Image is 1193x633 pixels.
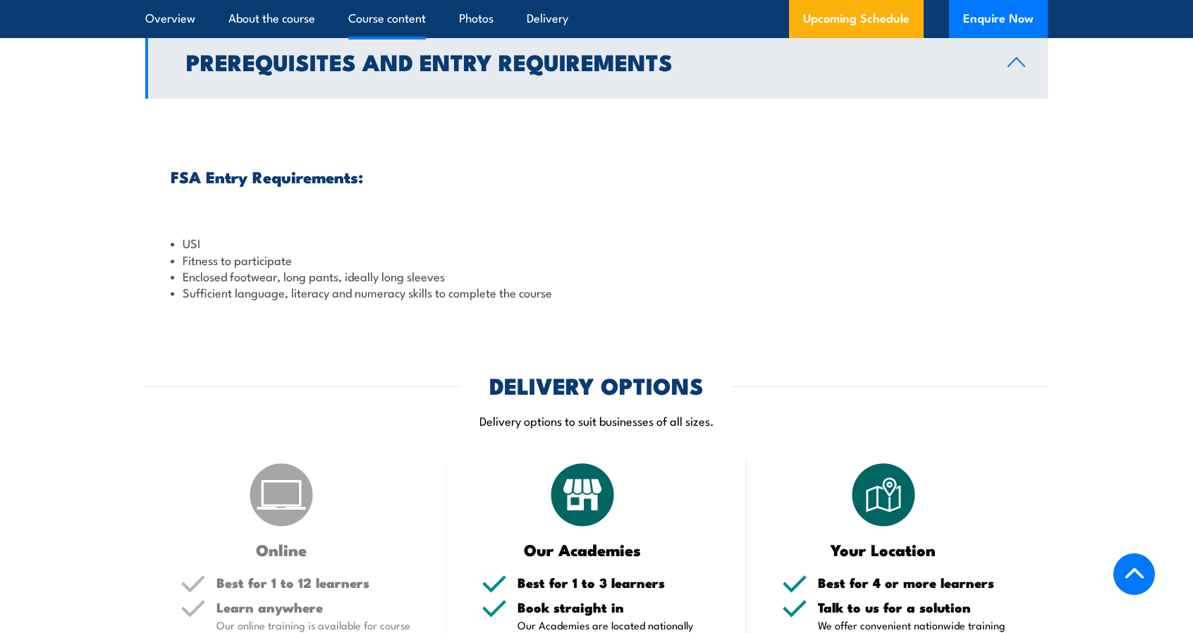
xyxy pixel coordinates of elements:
[518,601,712,614] h5: Book straight in
[171,252,1022,268] li: Fitness to participate
[482,541,684,558] h3: Our Academies
[171,168,1022,185] h3: FSA Entry Requirements:
[145,25,1048,99] a: Prerequisites and Entry Requirements
[216,601,411,614] h5: Learn anywhere
[216,576,411,589] h5: Best for 1 to 12 learners
[782,541,984,558] h3: Your Location
[489,375,704,395] h2: DELIVERY OPTIONS
[171,235,1022,251] li: USI
[818,576,1012,589] h5: Best for 4 or more learners
[818,601,1012,614] h5: Talk to us for a solution
[181,541,383,558] h3: Online
[518,576,712,589] h5: Best for 1 to 3 learners
[186,51,985,71] h2: Prerequisites and Entry Requirements
[171,268,1022,284] li: Enclosed footwear, long pants, ideally long sleeves
[145,412,1048,429] p: Delivery options to suit businesses of all sizes.
[171,284,1022,300] li: Sufficient language, literacy and numeracy skills to complete the course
